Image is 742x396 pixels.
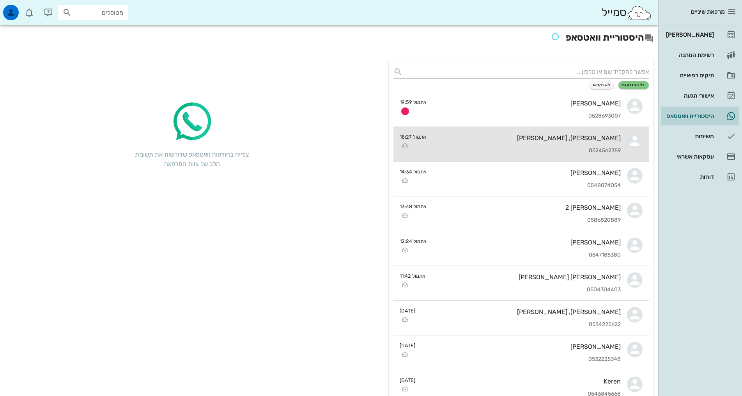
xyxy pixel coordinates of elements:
small: אתמול 19:59 [400,98,427,106]
div: [PERSON_NAME], [PERSON_NAME] [421,308,621,316]
span: לא נקראו [593,83,611,87]
small: אתמול 12:24 [400,237,427,245]
a: תגהיסטוריית וואטסאפ [661,107,739,125]
input: אפשר להקליד שם או טלפון... [406,66,649,78]
button: כל ההודעות [618,81,649,89]
small: [DATE] [400,342,415,349]
span: כל ההודעות [622,83,645,87]
div: 0532225348 [421,356,621,363]
div: [PERSON_NAME] [433,100,621,107]
div: 0524562359 [432,148,621,154]
h2: היסטוריית וואטסאפ [5,30,653,47]
div: 0534225622 [421,321,621,328]
div: Keren [421,378,621,385]
div: 0548074054 [433,182,621,189]
div: רשימת המתנה [664,52,714,58]
small: אתמול 18:27 [400,133,426,141]
div: [PERSON_NAME] [664,32,714,38]
div: היסטוריית וואטסאפ [664,113,714,119]
div: 0528693007 [433,113,621,120]
button: לא נקראו [590,81,614,89]
small: [DATE] [400,376,415,384]
div: 0547185380 [433,252,621,259]
div: עסקאות אשראי [664,153,714,160]
small: אתמול 11:42 [400,272,425,280]
img: whatsapp-icon.2ee8d5f3.png [168,98,215,145]
div: [PERSON_NAME] [433,239,621,246]
div: אישורי הגעה [664,93,714,99]
a: תיקים רפואיים [661,66,739,85]
a: משימות [661,127,739,146]
div: 0586820889 [433,217,621,224]
div: [PERSON_NAME] [PERSON_NAME] [432,273,621,281]
span: תג [23,6,28,11]
a: [PERSON_NAME] [661,25,739,44]
a: עסקאות אשראי [661,147,739,166]
div: תיקים רפואיים [664,72,714,78]
div: [PERSON_NAME], [PERSON_NAME] [432,134,621,142]
div: משימות [664,133,714,139]
div: [PERSON_NAME] 2 [433,204,621,211]
div: 0504304403 [432,287,621,293]
small: אתמול 13:48 [400,203,427,210]
a: אישורי הגעה [661,86,739,105]
div: [PERSON_NAME] [433,169,621,177]
div: דוחות [664,174,714,180]
small: [DATE] [400,307,415,314]
img: SmileCloud logo [627,5,652,21]
a: דוחות [661,168,739,186]
small: אתמול 14:34 [400,168,427,175]
div: סמייל [602,4,652,21]
span: מרפאת שיניים [691,8,725,15]
div: [PERSON_NAME] [421,343,621,350]
div: צפייה בהודעות וואטסאפ שדורשות את תשומת הלב של צוות המרפאה [133,150,250,169]
a: רשימת המתנה [661,46,739,64]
